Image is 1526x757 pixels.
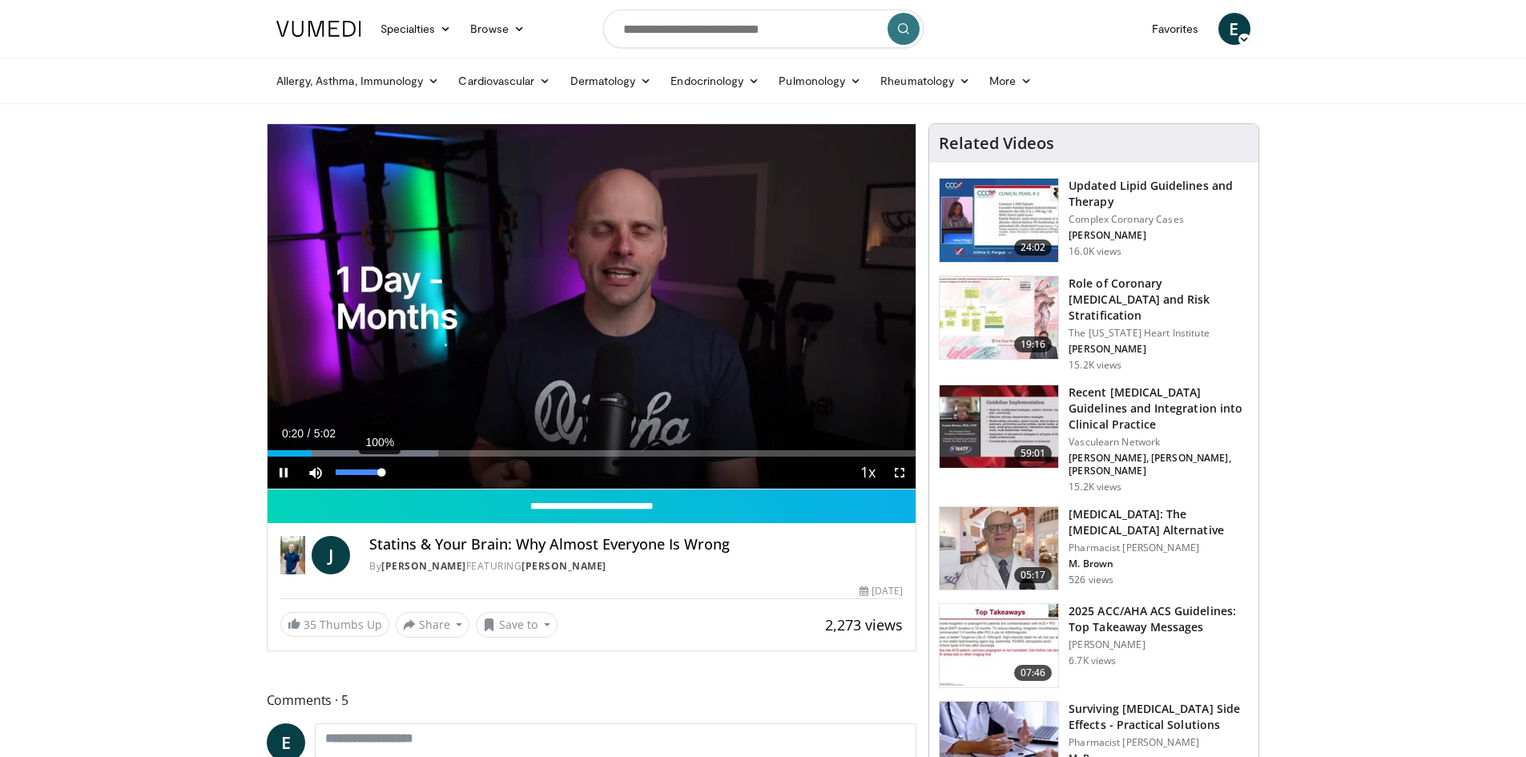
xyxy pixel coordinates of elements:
video-js: Video Player [268,124,916,489]
p: [PERSON_NAME] [1069,343,1249,356]
p: The [US_STATE] Heart Institute [1069,327,1249,340]
a: Cardiovascular [449,65,560,97]
div: Progress Bar [268,450,916,457]
img: Dr. Jordan Rennicke [280,536,306,574]
h3: Recent [MEDICAL_DATA] Guidelines and Integration into Clinical Practice [1069,385,1249,433]
a: [PERSON_NAME] [381,559,466,573]
div: [DATE] [860,584,903,598]
a: Dermatology [561,65,662,97]
span: 59:01 [1014,445,1053,461]
a: Pulmonology [769,65,871,97]
a: E [1218,13,1250,45]
p: M. Brown [1069,558,1249,570]
p: Vasculearn Network [1069,436,1249,449]
span: / [308,427,311,440]
h3: 2025 ACC/AHA ACS Guidelines: Top Takeaway Messages [1069,603,1249,635]
button: Pause [268,457,300,489]
span: Comments 5 [267,690,917,711]
span: 2,273 views [825,615,903,634]
a: J [312,536,350,574]
a: 05:17 [MEDICAL_DATA]: The [MEDICAL_DATA] Alternative Pharmacist [PERSON_NAME] M. Brown 526 views [939,506,1249,591]
a: Specialties [371,13,461,45]
p: Pharmacist [PERSON_NAME] [1069,542,1249,554]
img: 1efa8c99-7b8a-4ab5-a569-1c219ae7bd2c.150x105_q85_crop-smart_upscale.jpg [940,276,1058,360]
h4: Related Videos [939,134,1054,153]
a: 24:02 Updated Lipid Guidelines and Therapy Complex Coronary Cases [PERSON_NAME] 16.0K views [939,178,1249,263]
input: Search topics, interventions [603,10,924,48]
button: Mute [300,457,332,489]
h3: Surviving [MEDICAL_DATA] Side Effects - Practical Solutions [1069,701,1249,733]
p: 15.2K views [1069,481,1121,493]
a: 59:01 Recent [MEDICAL_DATA] Guidelines and Integration into Clinical Practice Vasculearn Network ... [939,385,1249,493]
p: 16.0K views [1069,245,1121,258]
span: 5:02 [314,427,336,440]
button: Share [396,612,470,638]
span: 19:16 [1014,336,1053,352]
a: [PERSON_NAME] [521,559,606,573]
p: [PERSON_NAME], [PERSON_NAME], [PERSON_NAME] [1069,452,1249,477]
p: Pharmacist [PERSON_NAME] [1069,736,1249,749]
div: By FEATURING [369,559,903,574]
div: Volume Level [336,469,381,475]
a: Favorites [1142,13,1209,45]
p: 526 views [1069,574,1113,586]
img: 87825f19-cf4c-4b91-bba1-ce218758c6bb.150x105_q85_crop-smart_upscale.jpg [940,385,1058,469]
h4: Statins & Your Brain: Why Almost Everyone Is Wrong [369,536,903,554]
h3: [MEDICAL_DATA]: The [MEDICAL_DATA] Alternative [1069,506,1249,538]
p: Complex Coronary Cases [1069,213,1249,226]
p: [PERSON_NAME] [1069,638,1249,651]
img: 369ac253-1227-4c00-b4e1-6e957fd240a8.150x105_q85_crop-smart_upscale.jpg [940,604,1058,687]
button: Playback Rate [852,457,884,489]
a: Browse [461,13,534,45]
a: 19:16 Role of Coronary [MEDICAL_DATA] and Risk Stratification The [US_STATE] Heart Institute [PER... [939,276,1249,372]
span: 07:46 [1014,665,1053,681]
span: 24:02 [1014,240,1053,256]
p: 6.7K views [1069,654,1116,667]
h3: Role of Coronary [MEDICAL_DATA] and Risk Stratification [1069,276,1249,324]
span: 05:17 [1014,567,1053,583]
p: 15.2K views [1069,359,1121,372]
a: 35 Thumbs Up [280,612,389,637]
button: Save to [476,612,558,638]
img: VuMedi Logo [276,21,361,37]
a: Rheumatology [871,65,980,97]
span: 0:20 [282,427,304,440]
a: Endocrinology [661,65,769,97]
button: Fullscreen [884,457,916,489]
a: More [980,65,1041,97]
p: [PERSON_NAME] [1069,229,1249,242]
h3: Updated Lipid Guidelines and Therapy [1069,178,1249,210]
a: 07:46 2025 ACC/AHA ACS Guidelines: Top Takeaway Messages [PERSON_NAME] 6.7K views [939,603,1249,688]
img: 77f671eb-9394-4acc-bc78-a9f077f94e00.150x105_q85_crop-smart_upscale.jpg [940,179,1058,262]
a: Allergy, Asthma, Immunology [267,65,449,97]
span: 35 [304,617,316,632]
img: ce9609b9-a9bf-4b08-84dd-8eeb8ab29fc6.150x105_q85_crop-smart_upscale.jpg [940,507,1058,590]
